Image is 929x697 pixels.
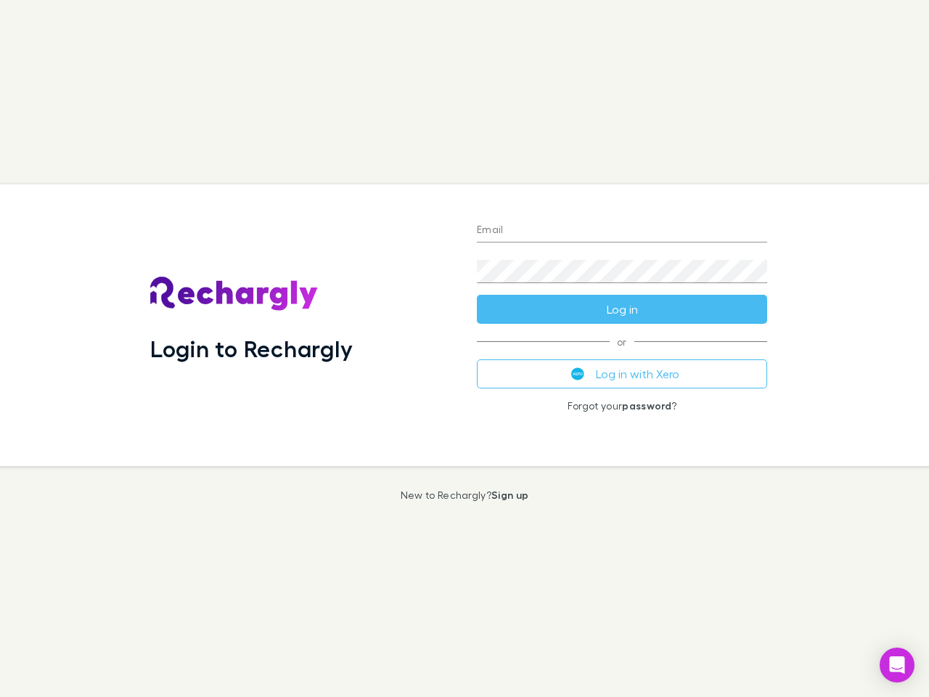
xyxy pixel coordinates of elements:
a: Sign up [491,489,528,501]
div: Open Intercom Messenger [880,648,914,682]
img: Rechargly's Logo [150,277,319,311]
a: password [622,399,671,412]
button: Log in [477,295,767,324]
p: Forgot your ? [477,400,767,412]
p: New to Rechargly? [401,489,529,501]
button: Log in with Xero [477,359,767,388]
span: or [477,341,767,342]
img: Xero's logo [571,367,584,380]
h1: Login to Rechargly [150,335,353,362]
